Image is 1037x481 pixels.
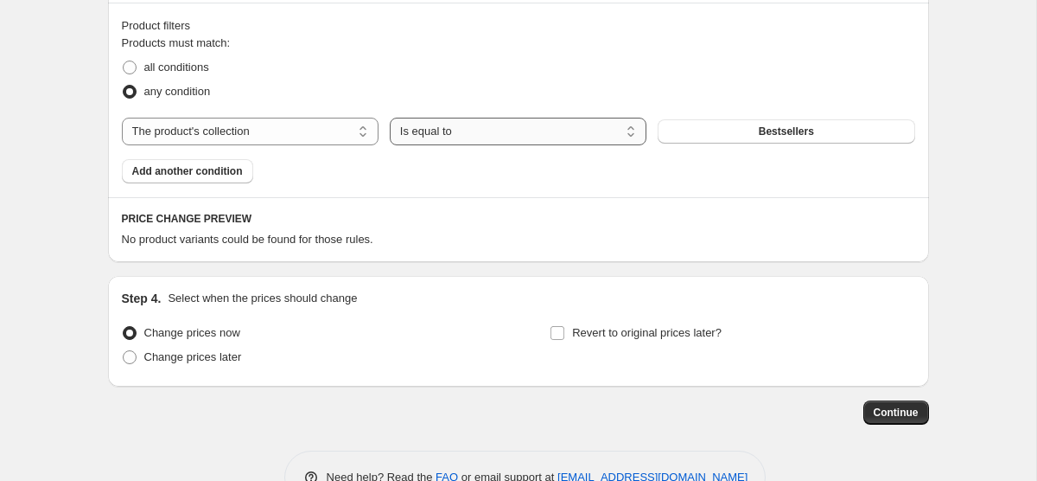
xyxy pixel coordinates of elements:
[144,85,211,98] span: any condition
[863,401,929,425] button: Continue
[122,233,373,246] span: No product variants could be found for those rules.
[144,326,240,339] span: Change prices now
[759,125,814,138] span: Bestsellers
[144,61,209,74] span: all conditions
[144,350,242,363] span: Change prices later
[122,212,915,226] h6: PRICE CHANGE PREVIEW
[122,17,915,35] div: Product filters
[168,290,357,307] p: Select when the prices should change
[658,119,914,144] button: Bestsellers
[874,406,919,420] span: Continue
[122,290,162,307] h2: Step 4.
[572,326,722,339] span: Revert to original prices later?
[122,36,231,49] span: Products must match:
[122,159,253,183] button: Add another condition
[132,164,243,178] span: Add another condition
